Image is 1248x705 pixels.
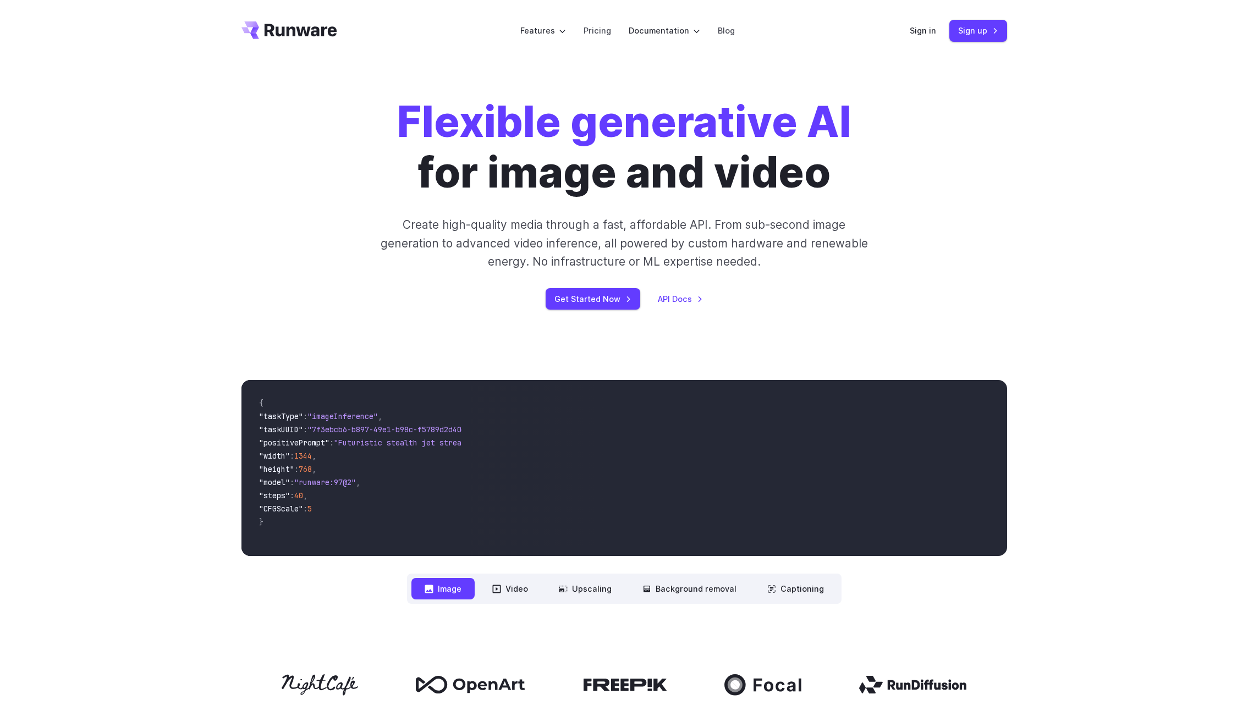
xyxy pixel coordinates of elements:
[294,477,356,487] span: "runware:97@2"
[397,96,851,147] strong: Flexible generative AI
[299,464,312,474] span: 768
[290,477,294,487] span: :
[259,438,329,448] span: "positivePrompt"
[307,425,475,434] span: "7f3ebcb6-b897-49e1-b98c-f5789d2d40d7"
[658,293,703,305] a: API Docs
[479,578,541,599] button: Video
[520,24,566,37] label: Features
[259,504,303,514] span: "CFGScale"
[546,578,625,599] button: Upscaling
[259,425,303,434] span: "taskUUID"
[307,504,312,514] span: 5
[259,398,263,408] span: {
[259,491,290,500] span: "steps"
[754,578,837,599] button: Captioning
[629,578,750,599] button: Background removal
[411,578,475,599] button: Image
[397,97,851,198] h1: for image and video
[259,464,294,474] span: "height"
[949,20,1007,41] a: Sign up
[629,24,700,37] label: Documentation
[307,411,378,421] span: "imageInference"
[290,491,294,500] span: :
[294,491,303,500] span: 40
[241,21,337,39] a: Go to /
[290,451,294,461] span: :
[329,438,334,448] span: :
[334,438,734,448] span: "Futuristic stealth jet streaking through a neon-lit cityscape with glowing purple exhaust"
[718,24,735,37] a: Blog
[294,464,299,474] span: :
[259,477,290,487] span: "model"
[259,517,263,527] span: }
[584,24,611,37] a: Pricing
[910,24,936,37] a: Sign in
[379,216,869,271] p: Create high-quality media through a fast, affordable API. From sub-second image generation to adv...
[303,425,307,434] span: :
[303,411,307,421] span: :
[303,491,307,500] span: ,
[378,411,382,421] span: ,
[546,288,640,310] a: Get Started Now
[294,451,312,461] span: 1344
[356,477,360,487] span: ,
[259,411,303,421] span: "taskType"
[312,451,316,461] span: ,
[259,451,290,461] span: "width"
[312,464,316,474] span: ,
[303,504,307,514] span: :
